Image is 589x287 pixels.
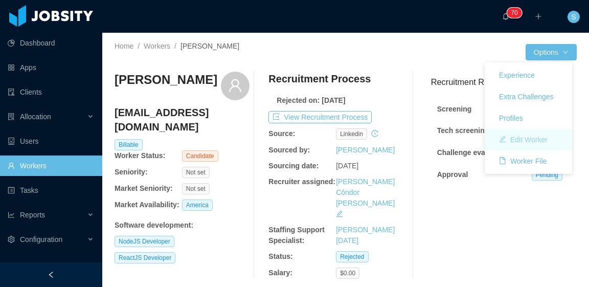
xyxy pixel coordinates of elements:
a: icon: editEdit Worker [485,129,572,150]
a: [PERSON_NAME] [336,146,395,154]
i: icon: solution [8,113,15,120]
a: icon: fileWorker File [485,150,572,172]
b: Status: [268,252,292,260]
span: [PERSON_NAME] [180,42,239,50]
span: ReactJS Developer [115,252,175,263]
i: icon: history [371,130,378,137]
a: Profiles [485,107,572,129]
span: Rejected [336,251,368,262]
strong: Screening [437,105,472,113]
i: icon: user [228,78,242,93]
span: / [138,42,140,50]
a: icon: auditClients [8,82,94,102]
span: [DATE] [336,162,358,170]
b: Market Seniority: [115,184,173,192]
a: icon: robotUsers [8,131,94,151]
span: NodeJS Developer [115,236,174,247]
b: Software development : [115,221,193,229]
a: icon: appstoreApps [8,57,94,78]
strong: Tech screening [437,126,489,135]
span: Not set [182,167,210,178]
button: icon: exportView Recruitment Process [268,111,372,123]
a: Home [115,42,133,50]
b: Source: [268,129,295,138]
a: Extra Challenges [485,86,572,107]
button: Optionsicon: down [526,44,577,60]
a: icon: exportView Recruitment Process [268,113,372,121]
button: icon: editEdit Worker [491,131,556,148]
a: Experience [485,64,572,86]
h3: Recruitment Results [431,76,577,89]
h4: [EMAIL_ADDRESS][DOMAIN_NAME] [115,105,250,134]
span: Candidate [182,150,218,162]
sup: 70 [507,8,522,18]
span: Not set [182,183,210,194]
i: icon: bell [502,13,509,20]
b: Market Availability: [115,201,179,209]
span: / [174,42,176,50]
span: S [571,11,576,23]
a: Workers [144,42,170,50]
b: Sourcing date: [268,162,319,170]
strong: Approval [437,170,468,179]
b: Staffing Support Specialist: [268,226,325,245]
a: [PERSON_NAME] Cóndor [PERSON_NAME] [336,178,395,207]
b: Sourced by: [268,146,310,154]
p: 7 [511,8,514,18]
b: Salary: [268,269,292,277]
button: Extra Challenges [491,89,562,105]
h3: [PERSON_NAME] [115,72,217,88]
span: Allocation [20,113,51,121]
span: $0.00 [336,268,359,279]
i: icon: line-chart [8,211,15,218]
a: icon: pie-chartDashboard [8,33,94,53]
span: Billable [115,139,143,150]
button: Experience [491,67,543,83]
strong: Challenge evaluation [437,148,509,157]
button: icon: fileWorker File [491,153,555,169]
a: icon: userWorkers [8,156,94,176]
b: Rejected on: [DATE] [277,96,345,104]
b: Recruiter assigned: [268,178,335,186]
b: Seniority: [115,168,148,176]
button: Profiles [491,110,531,126]
span: Configuration [20,235,62,244]
i: icon: edit [336,210,343,217]
span: linkedin [336,128,367,140]
i: icon: setting [8,236,15,243]
b: Worker Status: [115,151,165,160]
span: Reports [20,211,45,219]
p: 0 [514,8,518,18]
span: America [182,200,213,211]
h4: Recruitment Process [268,72,371,86]
a: icon: profileTasks [8,180,94,201]
a: [PERSON_NAME][DATE] [336,226,395,245]
i: icon: plus [535,13,542,20]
